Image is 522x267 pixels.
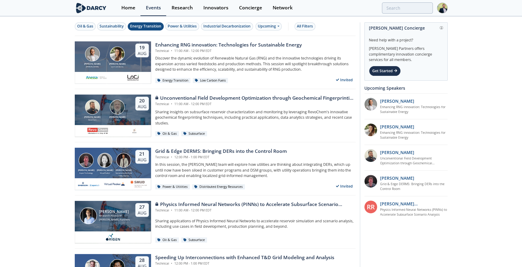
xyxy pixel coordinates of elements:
p: [PERSON_NAME] [380,98,414,104]
span: • [170,261,173,265]
a: Amir Akbari [PERSON_NAME] [PERSON_NAME] Nicole Neff [PERSON_NAME] Loci Controls Inc. 19 Aug Enhan... [75,41,356,84]
div: Energy Transition [155,78,191,83]
div: Technical 12:00 PM - 1:00 PM EDT [155,261,334,266]
span: • [170,155,173,159]
p: Sharing applications of Physics Informed Neural Networks to accelerate reservoir simulation and s... [155,218,356,230]
img: logo-wide.svg [75,3,108,13]
div: [PERSON_NAME] [108,63,127,66]
span: • [170,102,173,106]
p: [PERSON_NAME] [PERSON_NAME] [380,201,448,207]
img: 737ad19b-6c50-4cdf-92c7-29f5966a019e [364,124,377,136]
div: Sustainability [100,24,124,29]
div: Technical 11:00 AM - 12:00 PM EDT [155,102,356,107]
div: Aug [138,210,146,216]
div: Invited [333,182,356,190]
div: 28 [138,257,146,263]
div: Concierge [239,5,262,10]
a: Enhancing RNG innovation: Technologies for Sustainable Energy [380,105,448,114]
div: Oil & Gas [77,24,93,29]
p: [PERSON_NAME] [380,175,414,181]
div: Aug [138,51,146,56]
div: Need help with a project? [369,33,443,43]
div: All Filters [297,24,313,29]
button: Industrial Decarbonization [201,22,253,31]
img: origen.ai.png [104,233,122,241]
img: 2b793097-40cf-4f6d-9bc3-4321a642668f [126,74,140,81]
div: Subsurface [181,131,207,137]
img: cb84fb6c-3603-43a1-87e3-48fd23fb317a [78,180,99,188]
button: All Filters [294,22,315,31]
div: Events [146,5,161,10]
div: 21 [138,151,146,157]
img: Amir Akbari [85,47,100,61]
div: Distributed Energy Resources [192,184,245,190]
div: Power & Utilities [168,24,197,29]
a: Unconventional Field Development Optimization through Geochemical Fingerprinting Technology [380,156,448,166]
p: In this session, the [PERSON_NAME] team will explore how utilities are thinking about integrating... [155,162,356,179]
a: Enhancing RNG innovation: Technologies for Sustainable Energy [380,130,448,140]
a: Bob Aylsworth [PERSON_NAME] RevoChem John Sinclair [PERSON_NAME] Ovintiv 20 Aug Unconventional Fi... [75,95,356,137]
div: Innovators [203,5,228,10]
div: [PERSON_NAME] [83,66,102,68]
div: Energy Transition [130,24,161,29]
img: Nicole Neff [110,47,125,61]
a: Physics Informed Neural Networks (PINNs) to Accelerate Subsurface Scenario Analysis [380,207,448,217]
img: Smud.org.png [130,180,147,188]
div: Technical 12:00 PM - 1:00 PM EDT [155,155,287,160]
div: Upcoming Speakers [364,83,448,93]
div: Loci Controls Inc. [108,66,127,68]
div: [PERSON_NAME] [99,210,130,214]
div: 27 [138,204,146,210]
a: Juan Mayol [PERSON_NAME] Research Associate [PERSON_NAME] Partners 27 Aug Physics Informed Neural... [75,201,356,243]
p: [PERSON_NAME] [380,124,414,130]
div: 20 [138,98,146,104]
img: John Sinclair [110,100,125,114]
div: Low Carbon Fuels [193,78,228,83]
div: Technical 11:00 AM - 12:00 PM EDT [155,208,356,213]
img: virtual-peaker.com.png [104,180,125,188]
div: Subsurface [181,237,207,243]
div: [PERSON_NAME] [96,169,114,172]
div: Grid & Edge DERMS: Bringing DERs into the Control Room [155,148,287,155]
div: RR [364,201,377,213]
div: Sacramento Municipal Utility District. [114,172,133,177]
button: Oil & Gas [75,22,96,31]
div: [PERSON_NAME] Partners offers complimentary innovation concierge services for all members. [369,43,443,63]
img: Profile [437,3,448,13]
div: [PERSON_NAME] [108,116,127,119]
img: Juan Mayol [80,207,97,224]
input: Advanced Search [382,2,433,14]
p: [PERSON_NAME] [380,149,414,156]
div: Aug [138,104,146,109]
div: [PERSON_NAME] [83,63,102,66]
img: ovintiv.com.png [131,127,138,134]
div: Home [121,5,135,10]
div: Enhancing RNG innovation: Technologies for Sustainable Energy [155,41,302,49]
div: [PERSON_NAME] [77,169,96,172]
a: Jonathan Curtis [PERSON_NAME] Aspen Technology Brenda Chew [PERSON_NAME] Virtual Peaker Yevgeniy ... [75,148,356,190]
div: RevoChem [83,119,102,121]
img: revochem.com.png [87,127,108,134]
img: Jonathan Curtis [79,153,94,168]
div: Industrial Decarbonization [203,24,251,29]
div: [PERSON_NAME] [114,169,133,172]
button: Energy Transition [128,22,164,31]
div: Aspen Technology [77,172,96,174]
div: Power & Utilities [155,184,190,190]
div: Invited [333,76,356,84]
div: Technical 11:00 AM - 12:00 PM EDT [155,49,302,53]
div: Aug [138,157,146,162]
div: Ovintiv [108,119,127,121]
div: [PERSON_NAME] Partners [99,218,130,222]
p: Discover the dynamic evolution of Renewable Natural Gas (RNG) and the innovative technologies dri... [155,56,356,72]
img: Bob Aylsworth [85,100,100,114]
div: Virtual Peaker [96,172,114,174]
a: Grid & Edge DERMS: Bringing DERs into the Control Room [380,182,448,191]
img: 2k2ez1SvSiOh3gKHmcgF [364,149,377,162]
div: Research Associate [99,214,130,218]
div: 19 [138,45,146,51]
button: Sustainability [97,22,126,31]
div: Upcoming [255,22,282,31]
img: accc9a8e-a9c1-4d58-ae37-132228efcf55 [364,175,377,188]
img: information.svg [440,26,443,30]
